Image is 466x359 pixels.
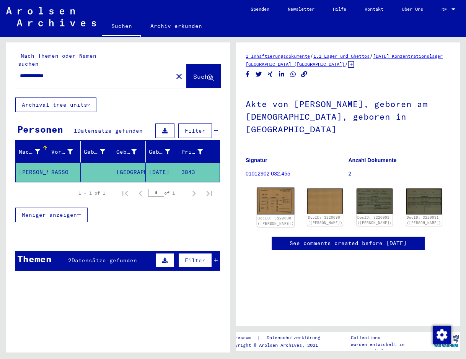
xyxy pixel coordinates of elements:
span: / [370,52,373,59]
span: Weniger anzeigen [22,211,77,218]
span: 1 [74,127,77,134]
button: First page [117,185,133,201]
a: See comments created before [DATE] [290,239,407,247]
button: Share on WhatsApp [289,70,297,79]
img: 001.jpg [357,188,392,214]
div: of 1 [148,189,186,197]
button: Weniger anzeigen [15,208,88,222]
span: / [345,60,348,67]
button: Share on LinkedIn [278,70,286,79]
span: Suche [193,73,212,80]
span: DE [442,7,450,12]
mat-cell: [PERSON_NAME] [16,163,48,182]
button: Share on Xing [266,70,274,79]
span: 2 [68,257,72,264]
div: Geburtsdatum [149,146,180,158]
a: DocID: 3220090 ([PERSON_NAME]) [257,216,294,226]
a: Datenschutzerklärung [261,334,329,342]
button: Share on Twitter [255,70,263,79]
p: Copyright © Arolsen Archives, 2021 [227,342,329,349]
div: Nachname [19,146,50,158]
div: Geburt‏ [116,148,137,156]
a: DocID: 3220090 ([PERSON_NAME]) [308,215,342,225]
mat-icon: close [174,72,184,81]
button: Copy link [300,70,308,79]
mat-header-cell: Prisoner # [178,141,220,162]
mat-header-cell: Vorname [48,141,81,162]
div: Vorname [51,148,73,156]
div: Geburtsname [84,148,105,156]
div: Geburt‏ [116,146,146,158]
span: Filter [185,127,205,134]
b: Signatur [246,157,267,163]
div: Prisoner # [181,148,203,156]
div: Themen [17,252,52,266]
button: Filter [178,123,212,138]
b: Anzahl Dokumente [349,157,397,163]
a: DocID: 3220091 ([PERSON_NAME]) [407,215,441,225]
img: Arolsen_neg.svg [6,7,96,26]
button: Filter [178,253,212,268]
button: Next page [186,185,202,201]
p: 2 [349,170,451,178]
p: Die Arolsen Archives Online-Collections [351,327,432,341]
mat-cell: 3843 [178,163,220,182]
button: Share on Facebook [244,70,252,79]
mat-label: Nach Themen oder Namen suchen [18,52,96,67]
div: Geburtsname [84,146,115,158]
a: 1 Inhaftierungsdokumente [246,53,310,59]
img: 002.jpg [406,188,442,214]
button: Clear [171,68,187,84]
mat-cell: [DATE] [146,163,178,182]
mat-header-cell: Geburtsname [81,141,113,162]
mat-header-cell: Geburtsdatum [146,141,178,162]
div: 1 – 1 of 1 [78,190,105,197]
img: 002.jpg [307,188,343,214]
h1: Akte von [PERSON_NAME], geboren am [DEMOGRAPHIC_DATA], geboren in [GEOGRAPHIC_DATA] [246,86,451,145]
div: Vorname [51,146,82,158]
a: Impressum [227,334,257,342]
mat-cell: [GEOGRAPHIC_DATA] [113,163,146,182]
p: wurden entwickelt in Partnerschaft mit [351,341,432,355]
span: Datensätze gefunden [72,257,137,264]
span: / [310,52,313,59]
span: Filter [185,257,205,264]
mat-header-cell: Nachname [16,141,48,162]
div: Geburtsdatum [149,148,170,156]
button: Previous page [133,185,148,201]
a: DocID: 3220091 ([PERSON_NAME]) [357,215,392,225]
a: Archiv erkunden [141,17,211,35]
div: Personen [17,122,63,136]
img: Zustimmung ändern [433,326,451,344]
img: 001.jpg [257,188,295,215]
a: 1.1 Lager und Ghettos [313,53,370,59]
button: Last page [202,185,217,201]
div: Nachname [19,148,40,156]
button: Archival tree units [15,97,96,112]
div: | [227,334,329,342]
mat-cell: RASSO [48,163,81,182]
span: Datensätze gefunden [77,127,143,134]
mat-header-cell: Geburt‏ [113,141,146,162]
a: 01012902 032.455 [246,171,290,177]
div: Zustimmung ändern [432,325,451,344]
button: Suche [187,64,220,88]
a: Suchen [102,17,141,37]
div: Prisoner # [181,146,212,158]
